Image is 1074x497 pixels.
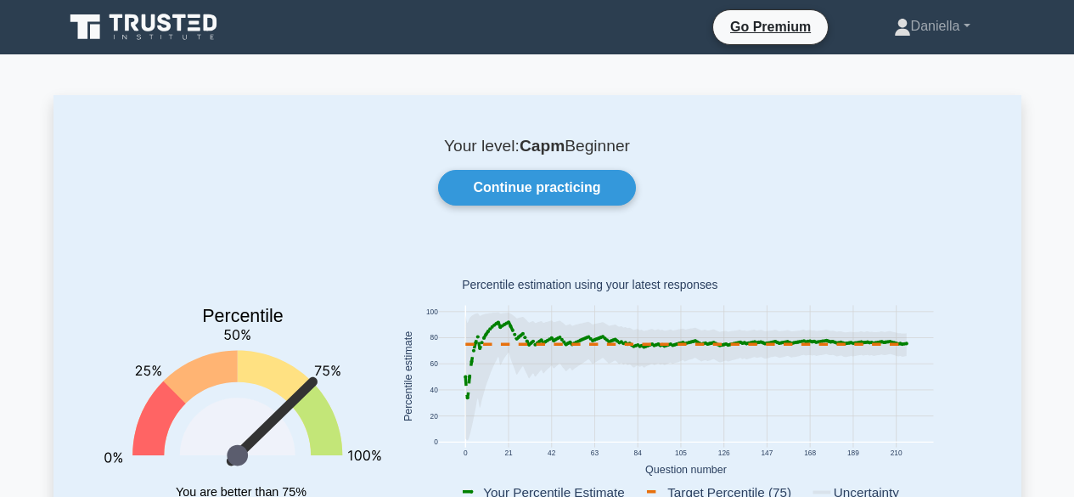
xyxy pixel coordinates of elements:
[438,170,635,206] a: Continue practicing
[430,412,438,421] text: 20
[846,449,858,457] text: 189
[804,449,816,457] text: 168
[548,449,556,457] text: 42
[645,464,727,476] text: Question number
[425,308,437,316] text: 100
[717,449,729,457] text: 126
[463,449,467,457] text: 0
[430,360,438,369] text: 60
[675,449,687,457] text: 105
[202,306,284,326] text: Percentile
[504,449,513,457] text: 21
[462,279,717,292] text: Percentile estimation using your latest responses
[402,331,414,421] text: Percentile estimate
[434,438,438,447] text: 0
[590,449,599,457] text: 63
[761,449,773,457] text: 147
[890,449,902,457] text: 210
[720,16,821,37] a: Go Premium
[94,136,981,156] p: Your level: Beginner
[520,137,565,155] b: Capm
[853,9,1011,43] a: Daniella
[633,449,642,457] text: 84
[430,386,438,394] text: 40
[430,334,438,342] text: 80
